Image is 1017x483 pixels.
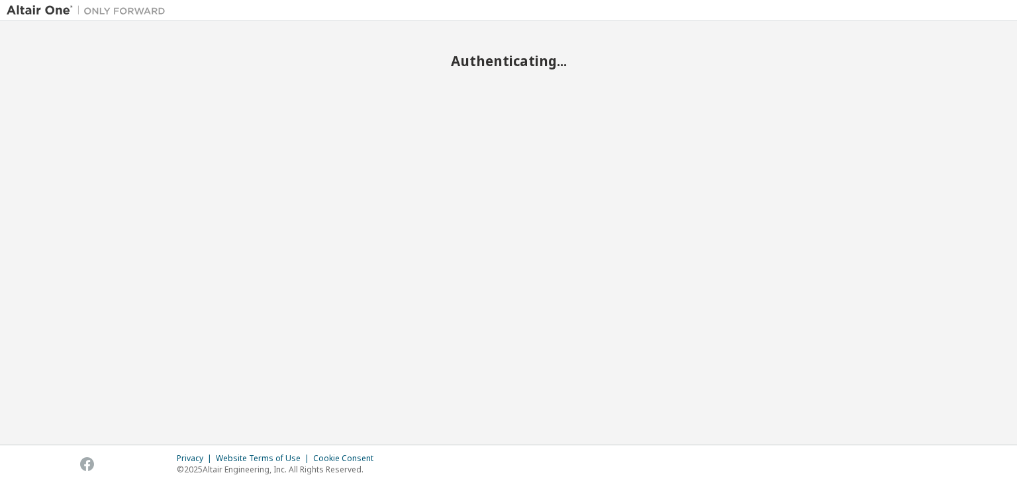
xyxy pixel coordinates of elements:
[313,453,381,464] div: Cookie Consent
[7,52,1010,69] h2: Authenticating...
[216,453,313,464] div: Website Terms of Use
[80,457,94,471] img: facebook.svg
[7,4,172,17] img: Altair One
[177,464,381,475] p: © 2025 Altair Engineering, Inc. All Rights Reserved.
[177,453,216,464] div: Privacy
